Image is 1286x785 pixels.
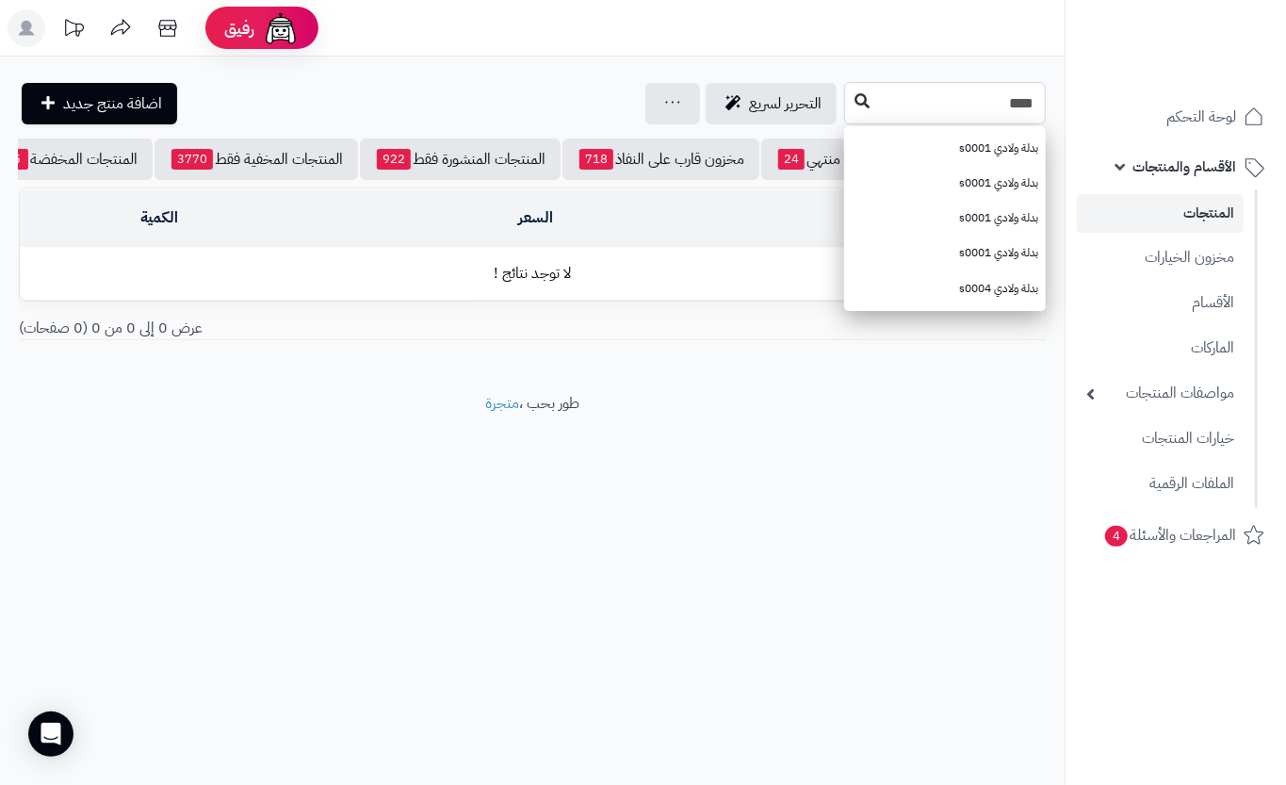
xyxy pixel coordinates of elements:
[1077,328,1244,368] a: الماركات
[5,318,532,339] div: عرض 0 إلى 0 من 0 (0 صفحات)
[1077,513,1275,558] a: المراجعات والأسئلة4
[844,271,1046,306] a: بدلة ولادي s0004
[1077,94,1275,139] a: لوحة التحكم
[262,9,300,47] img: ai-face.png
[844,166,1046,201] a: بدلة ولادي s0001
[1077,373,1244,414] a: مواصفات المنتجات
[485,392,519,415] a: متجرة
[1158,50,1268,90] img: logo-2.png
[224,17,254,40] span: رفيق
[155,139,358,180] a: المنتجات المخفية فقط3770
[50,9,97,52] a: تحديثات المنصة
[579,149,613,170] span: 718
[761,139,899,180] a: مخزون منتهي24
[844,201,1046,236] a: بدلة ولادي s0001
[20,248,1045,300] td: لا توجد نتائج !
[1132,154,1236,180] span: الأقسام والمنتجات
[1077,194,1244,233] a: المنتجات
[778,149,805,170] span: 24
[1103,522,1236,548] span: المراجعات والأسئلة
[63,92,162,115] span: اضافة منتج جديد
[22,83,177,124] a: اضافة منتج جديد
[562,139,759,180] a: مخزون قارب على النفاذ718
[749,92,822,115] span: التحرير لسريع
[140,206,178,229] a: الكمية
[1077,283,1244,323] a: الأقسام
[1077,464,1244,504] a: الملفات الرقمية
[844,236,1046,270] a: بدلة ولادي s0001
[171,149,213,170] span: 3770
[1166,104,1236,130] span: لوحة التحكم
[28,711,73,757] div: Open Intercom Messenger
[360,139,561,180] a: المنتجات المنشورة فقط922
[377,149,411,170] span: 922
[1105,526,1128,547] span: 4
[518,206,553,229] a: السعر
[1077,418,1244,459] a: خيارات المنتجات
[706,83,837,124] a: التحرير لسريع
[844,131,1046,166] a: بدلة ولادي s0001
[1077,237,1244,278] a: مخزون الخيارات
